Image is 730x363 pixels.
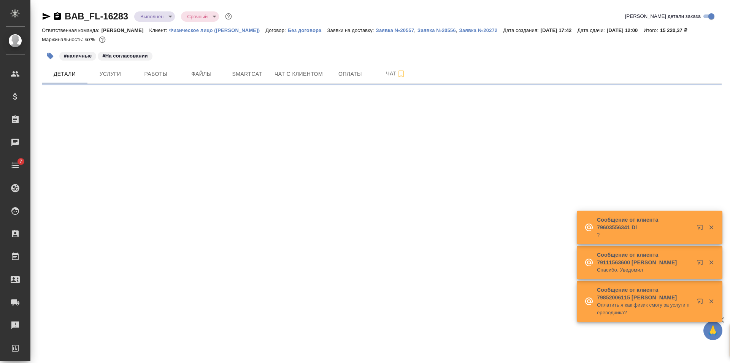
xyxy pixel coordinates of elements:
span: Чат [378,69,414,78]
p: 15 220,37 ₽ [660,27,693,33]
button: Добавить тэг [42,48,59,64]
div: Выполнен [181,11,219,22]
button: Срочный [185,13,210,20]
p: Итого: [643,27,660,33]
p: #На согласовании [102,52,148,60]
a: 7 [2,156,29,175]
span: Файлы [183,69,220,79]
button: 4148.54 RUB; [97,35,107,45]
p: Заявки на доставку: [327,27,376,33]
p: Дата создания: [503,27,540,33]
p: 67% [85,37,97,42]
a: Физическое лицо ([PERSON_NAME]) [169,27,265,33]
span: Чат с клиентом [275,69,323,79]
p: [DATE] 12:00 [607,27,644,33]
p: Спасибо. Уведомил [597,266,692,274]
p: Маржинальность: [42,37,85,42]
p: , [414,27,417,33]
button: Открыть в новой вкладке [692,294,711,312]
a: Без договора [288,27,327,33]
p: Сообщение от клиента 79852006115 [PERSON_NAME] [597,286,692,301]
p: #наличные [64,52,92,60]
p: Ответственная команда: [42,27,102,33]
button: Закрыть [703,298,719,305]
button: Открыть в новой вкладке [692,220,711,238]
button: Заявка №20272 [459,27,503,34]
p: Договор: [265,27,288,33]
span: Детали [46,69,83,79]
div: Выполнен [134,11,175,22]
button: Закрыть [703,259,719,266]
p: Дата сдачи: [577,27,606,33]
button: Открыть в новой вкладке [692,255,711,273]
p: [PERSON_NAME] [102,27,149,33]
span: наличные [59,52,97,59]
span: Работы [138,69,174,79]
p: [DATE] 17:42 [541,27,578,33]
p: Заявка №20557 [376,27,414,33]
button: Скопировать ссылку [53,12,62,21]
button: Закрыть [703,224,719,231]
p: Клиент: [149,27,169,33]
p: , [456,27,459,33]
button: Заявка №20556 [417,27,456,34]
span: Оплаты [332,69,368,79]
p: Сообщение от клиента 79603556341 Di [597,216,692,231]
button: Выполнен [138,13,166,20]
svg: Подписаться [397,69,406,78]
span: Smartcat [229,69,265,79]
span: Услуги [92,69,129,79]
button: Скопировать ссылку для ЯМессенджера [42,12,51,21]
span: [PERSON_NAME] детали заказа [625,13,701,20]
p: Оплатить я как физик смогу за услуги переводчика? [597,301,692,317]
span: На согласовании [97,52,153,59]
span: 7 [15,158,27,165]
p: ? [597,231,692,239]
button: Заявка №20557 [376,27,414,34]
a: BAB_FL-16283 [65,11,128,21]
p: Заявка №20272 [459,27,503,33]
p: Заявка №20556 [417,27,456,33]
button: Доп статусы указывают на важность/срочность заказа [224,11,233,21]
p: Сообщение от клиента 79111563600 [PERSON_NAME] [597,251,692,266]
